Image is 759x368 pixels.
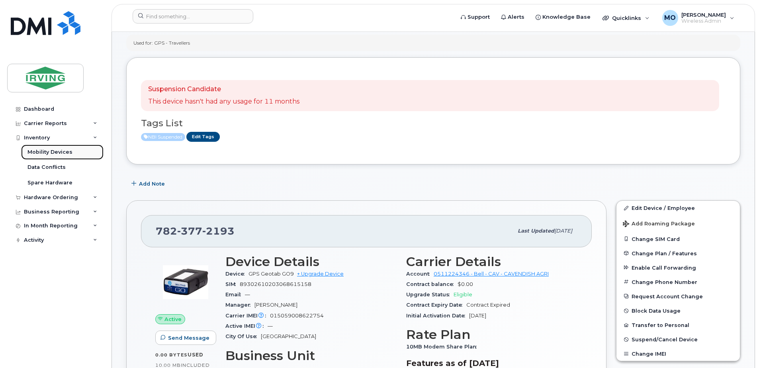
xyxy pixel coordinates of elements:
[469,313,486,319] span: [DATE]
[225,254,397,269] h3: Device Details
[468,13,490,21] span: Support
[126,176,172,191] button: Add Note
[508,13,524,21] span: Alerts
[155,331,216,345] button: Send Message
[406,292,454,298] span: Upgrade Status
[406,344,481,350] span: 10MB Modem Share Plan
[616,246,740,260] button: Change Plan / Features
[616,260,740,275] button: Enable Call Forwarding
[616,318,740,332] button: Transfer to Personal
[495,9,530,25] a: Alerts
[454,292,472,298] span: Eligible
[554,228,572,234] span: [DATE]
[466,302,510,308] span: Contract Expired
[623,221,695,228] span: Add Roaming Package
[148,97,299,106] p: This device hasn't had any usage for 11 months
[406,281,458,287] span: Contract balance
[406,313,469,319] span: Initial Activation Date
[406,302,466,308] span: Contract Expiry Date
[616,289,740,303] button: Request Account Change
[616,215,740,231] button: Add Roaming Package
[202,225,235,237] span: 2193
[245,292,250,298] span: —
[188,352,203,358] span: used
[616,303,740,318] button: Block Data Usage
[455,9,495,25] a: Support
[186,132,220,142] a: Edit Tags
[168,334,209,342] span: Send Message
[406,254,577,269] h3: Carrier Details
[597,10,655,26] div: Quicklinks
[141,118,726,128] h3: Tags List
[225,281,240,287] span: SIM
[270,313,324,319] span: 015059008622754
[156,225,235,237] span: 782
[612,15,641,21] span: Quicklinks
[133,39,190,46] div: Used for: GPS - Travellers
[139,180,165,188] span: Add Note
[297,271,344,277] a: + Upgrade Device
[162,258,209,306] img: image20231002-3703462-zi9mtq.jpeg
[406,358,577,368] h3: Features as of [DATE]
[248,271,294,277] span: GPS Geotab GO9
[616,201,740,215] a: Edit Device / Employee
[632,250,697,256] span: Change Plan / Features
[616,275,740,289] button: Change Phone Number
[225,348,397,363] h3: Business Unit
[225,271,248,277] span: Device
[518,228,554,234] span: Last updated
[657,10,740,26] div: Mark O'Connell
[225,333,261,339] span: City Of Use
[225,313,270,319] span: Carrier IMEI
[261,333,316,339] span: [GEOGRAPHIC_DATA]
[616,232,740,246] button: Change SIM Card
[164,315,182,323] span: Active
[268,323,273,329] span: —
[406,327,577,342] h3: Rate Plan
[664,13,676,23] span: MO
[225,292,245,298] span: Email
[177,225,202,237] span: 377
[240,281,311,287] span: 89302610203068615158
[133,9,253,23] input: Find something...
[406,271,434,277] span: Account
[155,362,181,368] span: 10.00 MB
[632,264,696,270] span: Enable Call Forwarding
[616,346,740,361] button: Change IMEI
[681,12,726,18] span: [PERSON_NAME]
[155,352,188,358] span: 0.00 Bytes
[225,323,268,329] span: Active IMEI
[254,302,297,308] span: [PERSON_NAME]
[616,332,740,346] button: Suspend/Cancel Device
[141,133,185,141] span: Active
[542,13,591,21] span: Knowledge Base
[225,302,254,308] span: Manager
[148,85,299,94] p: Suspension Candidate
[530,9,596,25] a: Knowledge Base
[434,271,549,277] a: 0511224346 - Bell - CAV - CAVENDISH AGRI
[681,18,726,24] span: Wireless Admin
[458,281,473,287] span: $0.00
[632,337,698,343] span: Suspend/Cancel Device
